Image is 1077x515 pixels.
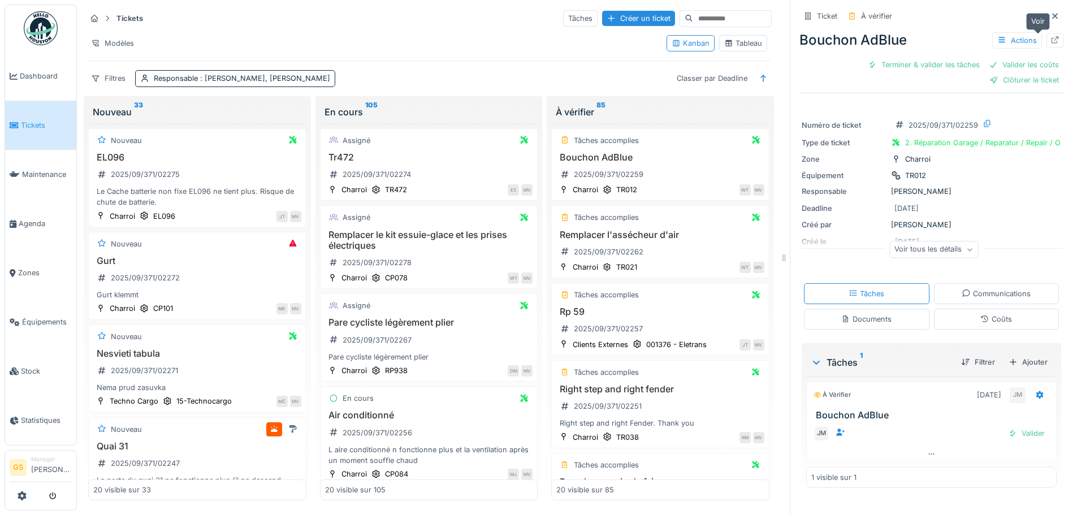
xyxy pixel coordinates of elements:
div: MV [753,432,764,443]
div: MV [290,303,301,314]
div: JT [739,339,751,350]
div: Tâches accomplies [574,212,639,223]
div: Charroi [341,469,367,479]
span: Zones [18,267,72,278]
div: Tâches [563,10,598,27]
div: À vérifier [556,105,765,119]
h3: EL096 [93,152,301,163]
div: Responsable [802,186,886,197]
div: Nouveau [111,424,142,435]
div: 2025/09/371/02274 [343,169,411,180]
div: Pare cycliste légèrement plier [325,352,533,362]
div: WT [508,272,519,284]
div: Tableau [724,38,762,49]
h3: Remplacer le kit essuie-glace et les prises électriques [325,230,533,251]
div: Charroi [573,432,598,443]
div: DM [508,365,519,376]
div: Documents [841,314,892,324]
div: 001376 - Eletrans [646,339,707,350]
div: [DATE] [977,390,1001,400]
sup: 33 [134,105,143,119]
a: Équipements [5,297,76,347]
div: 2025/09/371/02262 [574,246,643,257]
div: La porte du quai 31 ne fonctionne plus (il ne descend plus) Pouvez-vous faire le nécessaire assez... [93,475,301,496]
div: CP084 [385,469,408,479]
h3: Bouchon AdBlue [816,410,1052,421]
sup: 85 [596,105,605,119]
span: : [PERSON_NAME], [PERSON_NAME] [198,74,330,83]
div: Voir [1026,13,1050,29]
a: Tickets [5,101,76,150]
div: Nouveau [111,239,142,249]
div: JM [1010,387,1026,403]
div: 2025/09/371/02267 [343,335,412,345]
div: TR038 [616,432,639,443]
span: Statistiques [21,415,72,426]
div: 2025/09/371/02247 [111,458,180,469]
div: Filtrer [957,354,1000,370]
div: TR012 [616,184,637,195]
span: Maintenance [22,169,72,180]
div: WT [739,184,751,196]
div: MJ [508,469,519,480]
div: Valider [1004,426,1049,441]
li: [PERSON_NAME] [31,455,72,479]
div: Tâches accomplies [574,367,639,378]
div: Type de ticket [802,137,886,148]
div: TR472 [385,184,407,195]
div: MV [521,469,533,480]
div: Charroi [341,272,367,283]
span: Tickets [21,120,72,131]
div: TR021 [616,262,637,272]
div: 2025/09/371/02275 [111,169,180,180]
div: [DATE] [894,203,919,214]
div: 20 visible sur 85 [556,484,614,495]
div: Nema prud zasuvka [93,382,301,393]
div: Gurt klemmt [93,289,301,300]
div: Responsable [154,73,330,84]
h3: Nesvieti tabula [93,348,301,359]
div: 2025/09/371/02257 [574,323,643,334]
sup: 1 [860,356,863,369]
div: [PERSON_NAME] [802,219,1061,230]
div: MV [290,396,301,407]
h3: Air conditionné [325,410,533,421]
h3: Pare cycliste légèrement plier [325,317,533,328]
div: JT [276,211,288,222]
div: 2025/09/371/02272 [111,272,180,283]
div: 2025/09/371/02271 [111,365,178,376]
div: Zone [802,154,886,165]
div: TR012 [905,170,926,181]
div: Filtres [86,70,131,86]
div: Charroi [341,184,367,195]
div: Charroi [341,365,367,376]
div: Tâches [811,356,952,369]
h3: Bouchon AdBlue [556,152,764,163]
div: Tâches accomplies [574,289,639,300]
div: Deadline [802,203,886,214]
div: Ajouter [1004,354,1052,370]
div: ES [508,184,519,196]
div: MV [290,211,301,222]
div: JM [814,426,829,442]
div: Charroi [573,262,598,272]
div: 20 visible sur 105 [325,484,386,495]
div: 2025/09/371/02256 [343,427,412,438]
div: Assigné [343,135,370,146]
h3: Remplacer main de frère rouge [556,477,764,487]
div: Clôturer le ticket [985,72,1063,88]
div: MV [753,339,764,350]
div: 2025/09/371/02278 [343,257,412,268]
span: Stock [21,366,72,376]
h3: Right step and right fender [556,384,764,395]
h3: Remplacer l'assécheur d'air [556,230,764,240]
a: Agenda [5,199,76,248]
strong: Tickets [112,13,148,24]
div: Coûts [980,314,1012,324]
div: Assigné [343,300,370,311]
div: Actions [992,32,1042,49]
div: Assigné [343,212,370,223]
div: MČ [276,396,288,407]
div: Communications [962,288,1031,299]
div: L aire conditionné n fonctionne plus et la ventilation après un moment souffle chaud [325,444,533,466]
